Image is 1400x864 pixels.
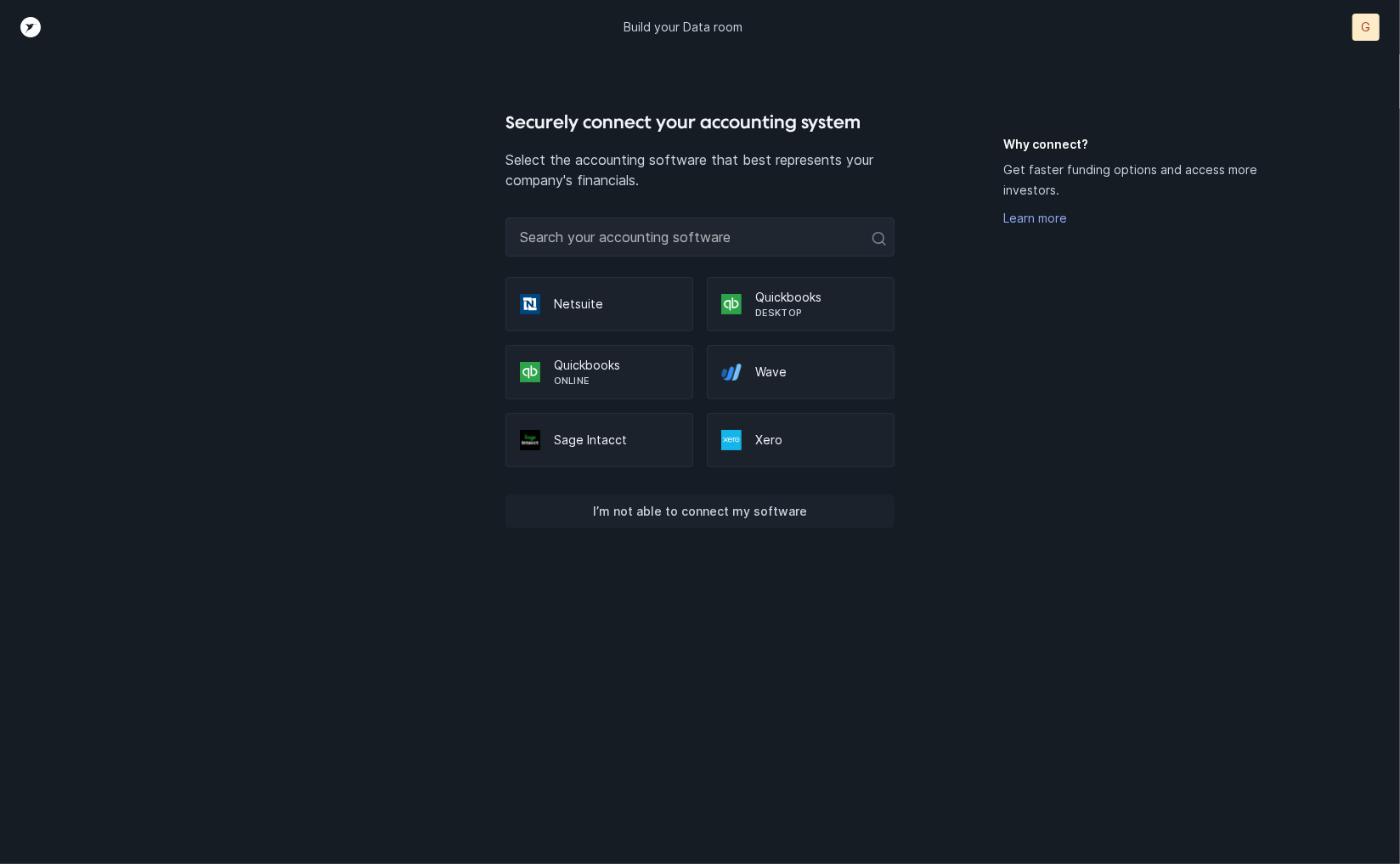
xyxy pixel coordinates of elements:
[554,432,679,449] p: Sage Intacct
[505,345,693,399] div: QuickbooksOnline
[554,296,679,313] p: Netsuite
[505,217,895,257] input: Search your accounting software
[707,345,895,399] div: Wave
[1003,211,1067,225] a: Learn more
[554,357,679,374] p: Quickbooks
[1362,19,1371,36] p: G
[593,501,807,522] p: I’m not able to connect my software
[707,277,895,331] div: QuickbooksDesktop
[505,494,895,528] button: I’m not able to connect my software
[505,109,895,136] h4: Securely connect your accounting system
[624,19,742,36] p: Build your Data room
[505,413,693,467] div: Sage Intacct
[755,289,880,306] p: Quickbooks
[505,277,693,331] div: Netsuite
[1003,136,1284,153] h5: Why connect?
[755,364,880,381] p: Wave
[707,413,895,467] div: Xero
[554,374,679,387] p: Online
[1003,160,1284,200] p: Get faster funding options and access more investors.
[505,150,895,190] p: Select the accounting software that best represents your company's financials.
[1352,14,1380,41] button: G
[755,306,880,319] p: Desktop
[755,432,880,449] p: Xero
